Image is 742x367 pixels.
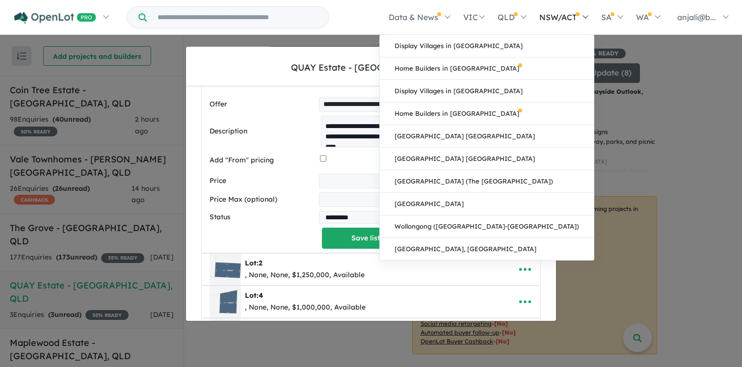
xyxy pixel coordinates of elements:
img: QUAY%20Estate%20-%20Lota%20-%20Lot%205___497_m_1758848940.png [210,318,241,350]
a: [GEOGRAPHIC_DATA] [GEOGRAPHIC_DATA] [380,148,594,170]
b: Lot: [245,291,263,300]
label: Price Max (optional) [210,194,315,206]
label: Status [210,211,315,223]
a: Wollongong ([GEOGRAPHIC_DATA]-[GEOGRAPHIC_DATA]) [380,215,594,238]
a: [GEOGRAPHIC_DATA], [GEOGRAPHIC_DATA] [380,238,594,260]
span: 4 [259,291,263,300]
div: , None, None, $1,000,000, Available [245,302,366,314]
a: Home Builders in [GEOGRAPHIC_DATA] [380,103,594,125]
a: [GEOGRAPHIC_DATA] (The [GEOGRAPHIC_DATA]) [380,170,594,193]
div: QUAY Estate - [GEOGRAPHIC_DATA] [291,61,451,74]
label: Price [210,175,315,187]
a: Home Builders in [GEOGRAPHIC_DATA] [380,57,594,80]
img: QUAY%20Estate%20-%20Lota%20-%20Lot%204___496_m_1758840720.png [210,286,241,317]
a: Display Villages in [GEOGRAPHIC_DATA] [380,35,594,57]
button: Save listing [322,228,420,249]
label: Offer [210,99,315,110]
a: Display Villages in [GEOGRAPHIC_DATA] [380,80,594,103]
div: , None, None, $1,250,000, Available [245,269,365,281]
a: [GEOGRAPHIC_DATA] [380,193,594,215]
img: QUAY%20Estate%20-%20Lota%20-%20Lot%202___494_m_1758091020.png [210,254,241,285]
label: Description [210,126,317,137]
label: Add "From" pricing [210,155,316,166]
b: Lot: [245,259,263,267]
input: Try estate name, suburb, builder or developer [149,7,327,28]
a: [GEOGRAPHIC_DATA] [GEOGRAPHIC_DATA] [380,125,594,148]
img: Openlot PRO Logo White [14,12,96,24]
span: anjali@b... [677,12,716,22]
span: 2 [259,259,263,267]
